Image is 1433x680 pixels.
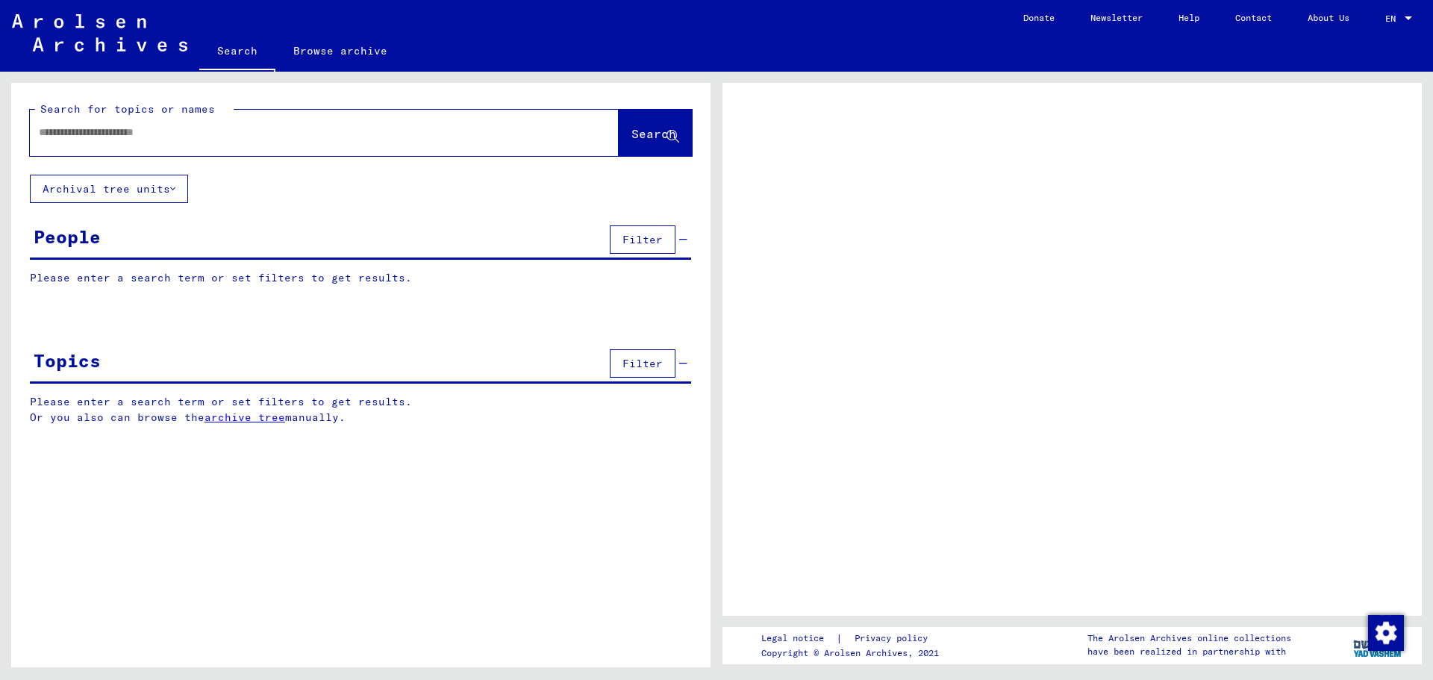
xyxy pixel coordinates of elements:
[610,225,675,254] button: Filter
[275,33,405,69] a: Browse archive
[1087,645,1291,658] p: have been realized in partnership with
[843,631,946,646] a: Privacy policy
[610,349,675,378] button: Filter
[761,631,836,646] a: Legal notice
[205,411,285,424] a: archive tree
[1350,626,1406,664] img: yv_logo.png
[1385,13,1402,24] span: EN
[622,233,663,246] span: Filter
[761,646,946,660] p: Copyright © Arolsen Archives, 2021
[631,126,676,141] span: Search
[761,631,946,646] div: |
[34,223,101,250] div: People
[1367,614,1403,650] div: Change consent
[30,175,188,203] button: Archival tree units
[199,33,275,72] a: Search
[30,394,692,425] p: Please enter a search term or set filters to get results. Or you also can browse the manually.
[30,270,691,286] p: Please enter a search term or set filters to get results.
[40,102,215,116] mat-label: Search for topics or names
[1368,615,1404,651] img: Change consent
[1087,631,1291,645] p: The Arolsen Archives online collections
[622,357,663,370] span: Filter
[34,347,101,374] div: Topics
[619,110,692,156] button: Search
[12,14,187,52] img: Arolsen_neg.svg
